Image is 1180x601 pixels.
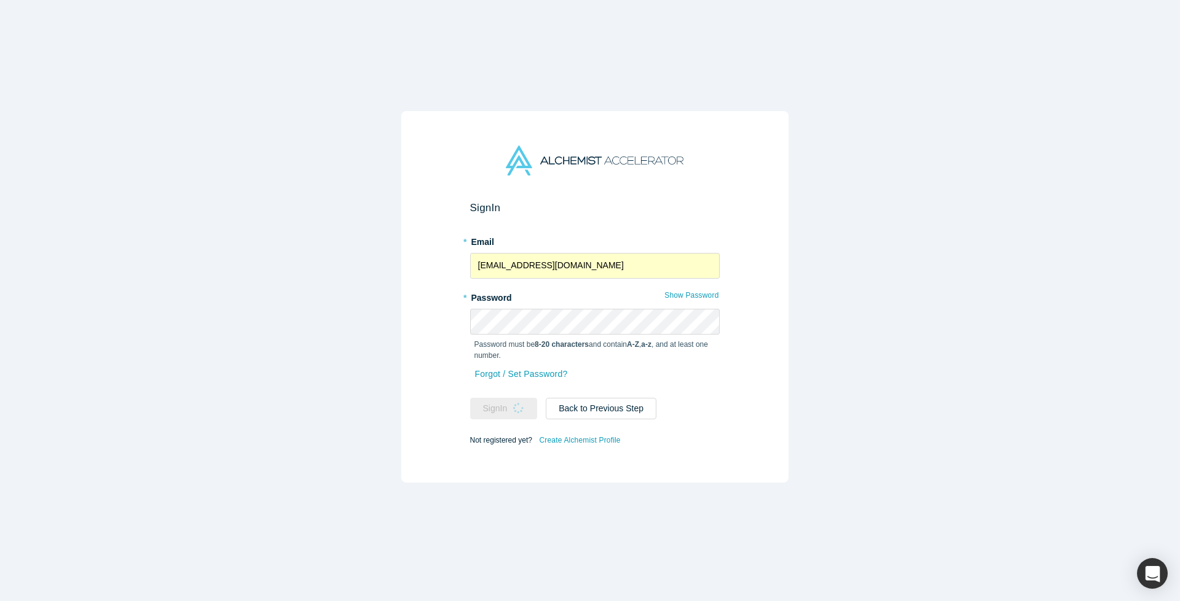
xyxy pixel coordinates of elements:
span: Not registered yet? [470,435,532,444]
button: Show Password [664,287,719,303]
label: Password [470,287,720,304]
h2: Sign In [470,201,720,214]
button: SignIn [470,398,538,419]
p: Password must be and contain , , and at least one number. [474,339,715,361]
a: Create Alchemist Profile [538,432,621,448]
label: Email [470,231,720,249]
strong: a-z [641,340,651,349]
button: Back to Previous Step [546,398,656,419]
img: Alchemist Accelerator Logo [506,145,683,176]
strong: 8-20 characters [535,340,589,349]
a: Forgot / Set Password? [474,363,568,385]
strong: A-Z [627,340,639,349]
